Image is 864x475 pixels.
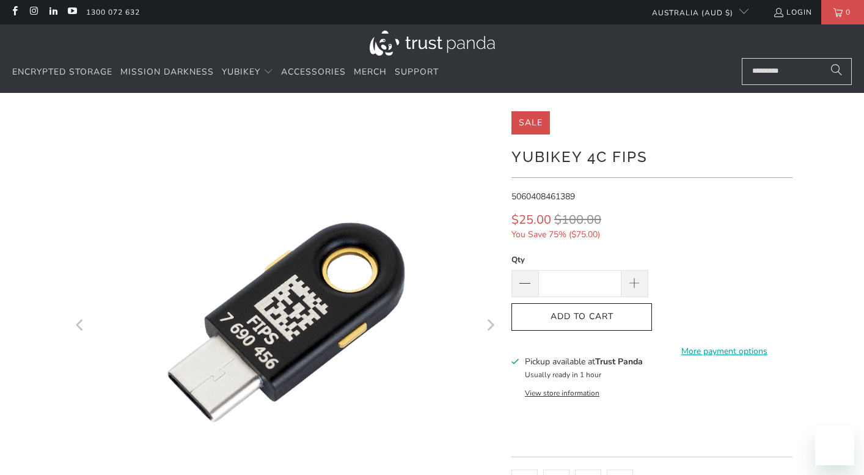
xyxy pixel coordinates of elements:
[524,312,639,322] span: Add to Cart
[815,426,854,465] iframe: Button to launch messaging window
[395,58,439,87] a: Support
[525,370,601,380] small: Usually ready in 1 hour
[222,58,273,87] summary: YubiKey
[48,7,58,17] a: Trust Panda Australia on LinkedIn
[525,355,643,368] h3: Pickup available at
[571,229,598,240] span: $75.00
[395,66,439,78] span: Support
[511,303,652,331] button: Add to Cart
[281,66,346,78] span: Accessories
[656,345,793,358] a: More payment options
[67,7,77,17] a: Trust Panda Australia on YouTube
[222,66,260,78] span: YubiKey
[12,66,112,78] span: Encrypted Storage
[511,212,551,228] span: $25.00
[86,6,140,19] a: 1300 072 632
[595,356,643,367] b: Trust Panda
[742,58,852,85] input: Search...
[12,58,439,87] nav: Translation missing: en.navigation.header.main_nav
[511,144,793,168] h1: YubiKey 4C FIPS
[821,58,852,85] button: Search
[28,7,38,17] a: Trust Panda Australia on Instagram
[511,191,575,202] span: 5060408461389
[519,117,543,128] span: Sale
[9,7,20,17] a: Trust Panda Australia on Facebook
[511,228,693,241] span: You Save 75% ( )
[354,58,387,87] a: Merch
[120,58,214,87] a: Mission Darkness
[370,31,495,56] img: Trust Panda Australia
[773,6,812,19] a: Login
[354,66,387,78] span: Merch
[12,58,112,87] a: Encrypted Storage
[281,58,346,87] a: Accessories
[525,388,599,398] button: View store information
[120,66,214,78] span: Mission Darkness
[511,253,648,267] label: Qty
[554,212,601,228] span: $100.00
